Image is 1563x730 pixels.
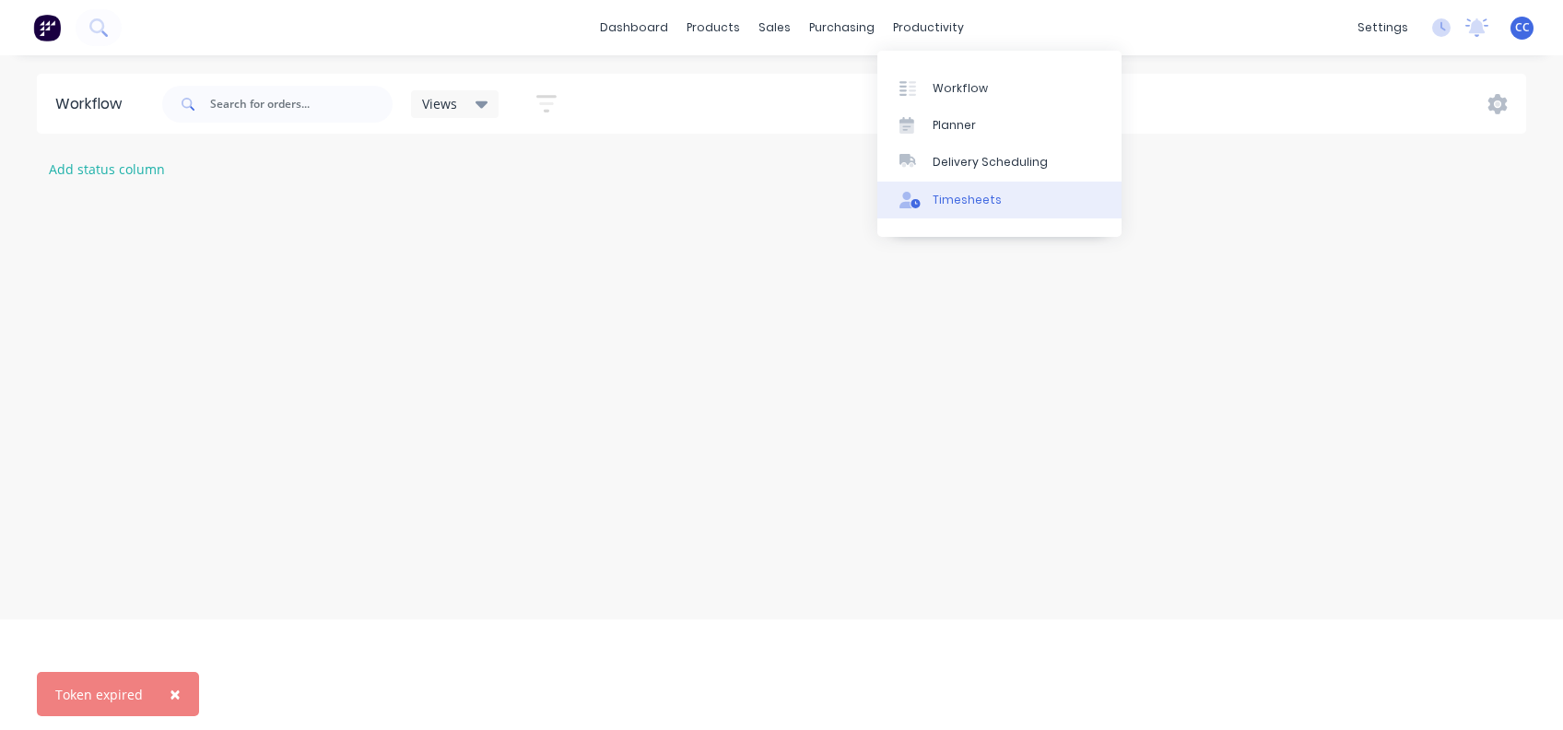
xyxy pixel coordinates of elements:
a: Delivery Scheduling [877,144,1122,181]
div: settings [1348,14,1417,41]
img: Factory [33,14,61,41]
button: Close [151,672,199,716]
div: productivity [884,14,973,41]
input: Search for orders... [210,86,393,123]
div: Workflow [55,93,131,115]
span: × [170,681,181,707]
span: Views [422,94,457,113]
div: sales [749,14,800,41]
a: dashboard [591,14,677,41]
div: products [677,14,749,41]
div: purchasing [800,14,884,41]
div: Timesheets [933,192,1002,208]
div: Workflow [933,80,988,97]
a: Workflow [877,69,1122,106]
button: Add status column [40,157,175,182]
div: Planner [933,117,976,134]
a: Timesheets [877,182,1122,218]
div: Delivery Scheduling [933,154,1048,171]
a: Planner [877,107,1122,144]
div: Token expired [55,685,143,704]
span: CC [1515,19,1530,36]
